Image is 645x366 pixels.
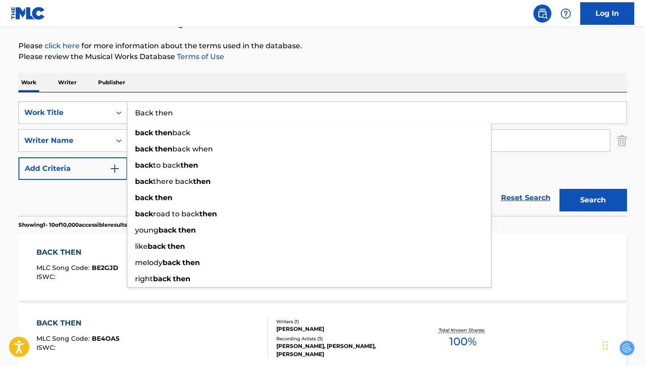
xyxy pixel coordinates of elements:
strong: back [135,193,153,202]
div: [PERSON_NAME] [276,325,412,333]
strong: then [155,145,172,153]
div: Writer Name [24,135,105,146]
a: click here [45,41,80,50]
span: 100 % [449,334,477,350]
div: Drag [603,332,608,359]
img: Delete Criterion [617,129,627,152]
span: melody [135,258,162,267]
span: like [135,242,148,251]
strong: then [182,258,200,267]
a: Log In [580,2,634,25]
div: Help [557,5,575,23]
strong: back [135,210,153,218]
strong: then [167,242,185,251]
form: Search Form [18,101,627,216]
p: Work [18,73,39,92]
span: back [172,128,190,137]
strong: back [135,161,153,169]
img: help [560,8,571,19]
strong: back [135,177,153,186]
strong: then [178,226,196,234]
span: ISWC : [36,343,58,352]
div: Writers ( 1 ) [276,318,412,325]
span: road to back [153,210,199,218]
a: BACK THENMLC Song Code:BE2GJDISWC:Writers (3)[PERSON_NAME], [PERSON_NAME], [PERSON_NAME] [PERSON_... [18,233,627,301]
p: Total Known Shares: [439,327,487,334]
strong: back [148,242,166,251]
iframe: Chat Widget [600,323,645,366]
strong: then [155,193,172,202]
div: Recording Artists ( 3 ) [276,335,412,342]
span: young [135,226,158,234]
a: Terms of Use [175,52,224,61]
span: there back [153,177,193,186]
span: MLC Song Code : [36,334,92,343]
a: Public Search [533,5,551,23]
strong: then [173,274,190,283]
span: BE2GJD [92,264,118,272]
img: 9d2ae6d4665cec9f34b9.svg [109,163,120,174]
strong: back [135,145,153,153]
strong: then [193,177,211,186]
span: right [135,274,153,283]
img: MLC Logo [11,7,45,20]
div: BACK THEN [36,318,119,329]
p: Publisher [95,73,128,92]
span: back when [172,145,213,153]
button: Search [559,189,627,211]
span: to back [153,161,180,169]
a: Reset Search [496,188,555,208]
span: ISWC : [36,273,58,281]
p: Showing 1 - 10 of 10,000 accessible results (Total 192,173 ) [18,221,164,229]
p: Please review the Musical Works Database [18,51,627,62]
strong: back [153,274,171,283]
strong: back [162,258,180,267]
strong: back [135,128,153,137]
span: MLC Song Code : [36,264,92,272]
strong: back [158,226,176,234]
span: BE4OA5 [92,334,119,343]
p: Please for more information about the terms used in the database. [18,41,627,51]
strong: then [199,210,217,218]
p: Writer [55,73,79,92]
div: [PERSON_NAME], [PERSON_NAME], [PERSON_NAME] [276,342,412,358]
strong: then [155,128,172,137]
button: Add Criteria [18,157,127,180]
div: BACK THEN [36,247,118,258]
div: Work Title [24,107,105,118]
img: search [537,8,548,19]
strong: then [180,161,198,169]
